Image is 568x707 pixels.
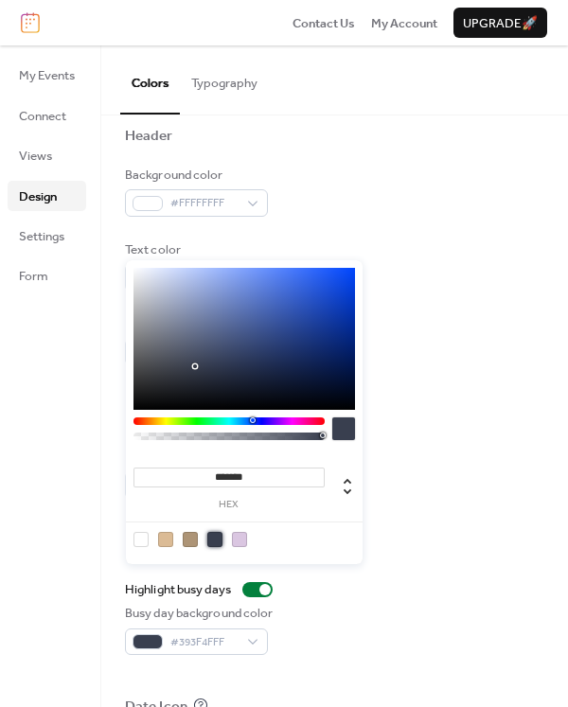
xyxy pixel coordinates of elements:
[19,107,66,126] span: Connect
[125,127,173,146] div: Header
[293,13,355,32] a: Contact Us
[133,532,149,547] div: rgb(255, 255, 255)
[8,221,86,251] a: Settings
[125,580,231,599] div: Highlight busy days
[8,100,86,131] a: Connect
[232,532,247,547] div: rgb(218, 198, 225)
[125,604,274,623] div: Busy day background color
[8,60,86,90] a: My Events
[371,13,437,32] a: My Account
[183,532,198,547] div: rgb(173, 148, 118)
[158,532,173,547] div: rgb(219, 187, 149)
[8,181,86,211] a: Design
[170,633,238,652] span: #393F4FFF
[463,14,538,33] span: Upgrade 🚀
[133,500,325,510] label: hex
[120,45,180,114] button: Colors
[125,240,264,259] div: Text color
[19,147,52,166] span: Views
[19,267,48,286] span: Form
[170,194,238,213] span: #FFFFFFFF
[19,66,75,85] span: My Events
[19,187,57,206] span: Design
[293,14,355,33] span: Contact Us
[8,260,86,291] a: Form
[371,14,437,33] span: My Account
[180,45,269,112] button: Typography
[207,532,222,547] div: rgb(57, 63, 79)
[125,166,264,185] div: Background color
[453,8,547,38] button: Upgrade🚀
[19,227,64,246] span: Settings
[8,140,86,170] a: Views
[21,12,40,33] img: logo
